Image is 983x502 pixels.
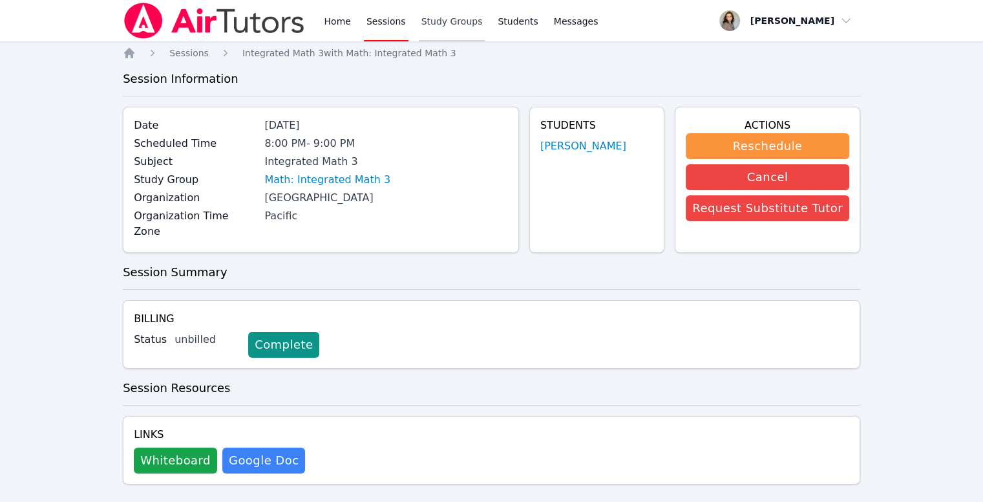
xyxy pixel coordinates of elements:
[686,133,849,159] button: Reschedule
[169,48,209,58] span: Sessions
[134,448,217,474] button: Whiteboard
[169,47,209,60] a: Sessions
[686,118,849,133] h4: Actions
[248,332,319,358] a: Complete
[134,172,257,188] label: Study Group
[123,70,860,88] h3: Session Information
[134,208,257,239] label: Organization Time Zone
[264,118,507,133] div: [DATE]
[123,263,860,281] h3: Session Summary
[123,3,306,39] img: Air Tutors
[264,154,507,169] div: Integrated Math 3
[264,208,507,224] div: Pacific
[554,15,598,28] span: Messages
[134,190,257,206] label: Organization
[264,172,390,188] a: Math: Integrated Math 3
[174,332,238,347] div: unbilled
[222,448,305,474] a: Google Doc
[123,379,860,397] h3: Session Resources
[134,136,257,151] label: Scheduled Time
[686,164,849,190] button: Cancel
[134,427,305,442] h4: Links
[242,48,456,58] span: Integrated Math 3 with Math: Integrated Math 3
[264,136,507,151] div: 8:00 PM - 9:00 PM
[242,47,456,60] a: Integrated Math 3with Math: Integrated Math 3
[134,311,849,327] h4: Billing
[540,138,626,154] a: [PERSON_NAME]
[134,154,257,169] label: Subject
[540,118,653,133] h4: Students
[686,195,849,221] button: Request Substitute Tutor
[134,332,167,347] label: Status
[134,118,257,133] label: Date
[123,47,860,60] nav: Breadcrumb
[264,190,507,206] div: [GEOGRAPHIC_DATA]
